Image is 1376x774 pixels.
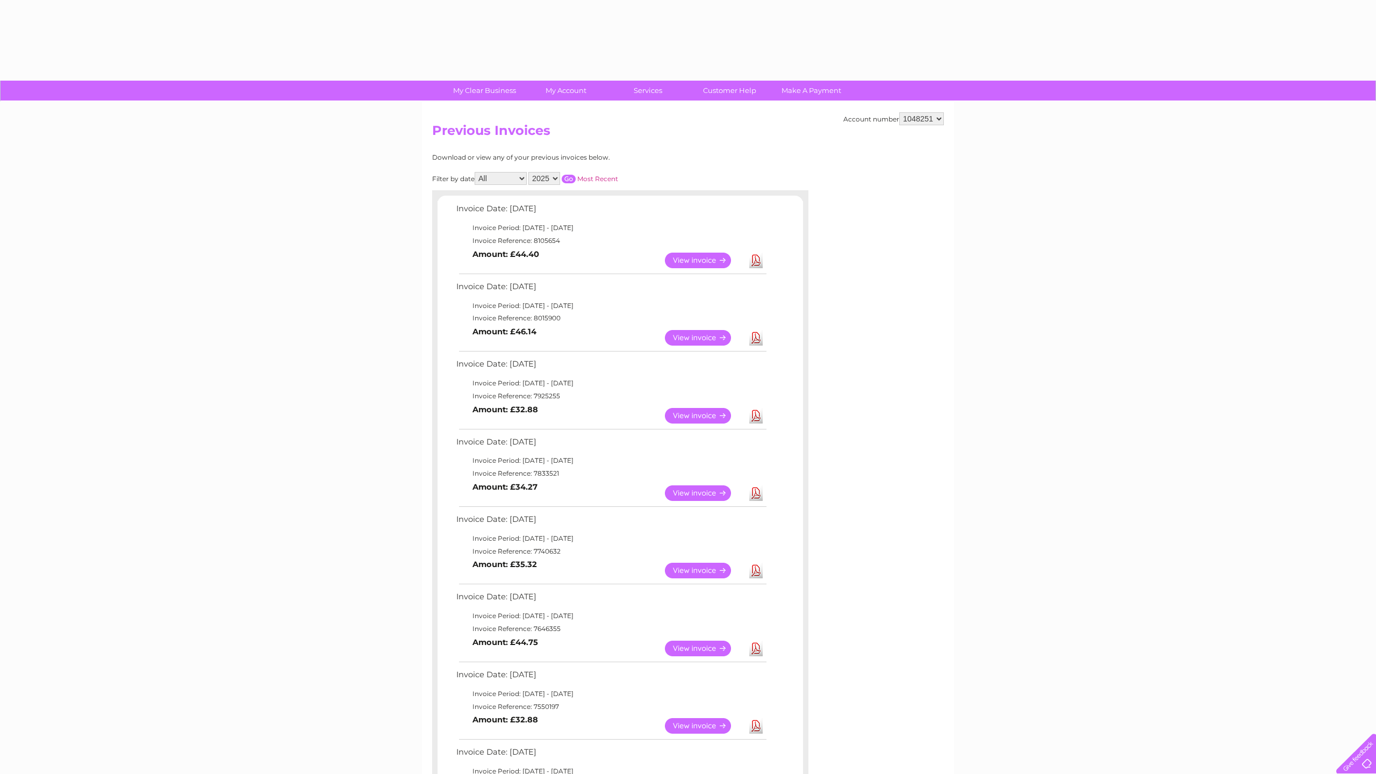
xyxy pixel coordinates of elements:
[454,390,768,403] td: Invoice Reference: 7925255
[454,668,768,687] td: Invoice Date: [DATE]
[665,408,744,424] a: View
[440,81,529,101] a: My Clear Business
[749,718,763,734] a: Download
[472,482,537,492] b: Amount: £34.27
[454,590,768,610] td: Invoice Date: [DATE]
[665,253,744,268] a: View
[665,718,744,734] a: View
[454,312,768,325] td: Invoice Reference: 8015900
[767,81,856,101] a: Make A Payment
[454,512,768,532] td: Invoice Date: [DATE]
[454,357,768,377] td: Invoice Date: [DATE]
[454,221,768,234] td: Invoice Period: [DATE] - [DATE]
[472,327,536,336] b: Amount: £46.14
[472,405,538,414] b: Amount: £32.88
[665,330,744,346] a: View
[432,123,944,144] h2: Previous Invoices
[454,622,768,635] td: Invoice Reference: 7646355
[665,563,744,578] a: View
[454,532,768,545] td: Invoice Period: [DATE] - [DATE]
[665,485,744,501] a: View
[454,454,768,467] td: Invoice Period: [DATE] - [DATE]
[454,299,768,312] td: Invoice Period: [DATE] - [DATE]
[665,641,744,656] a: View
[454,545,768,558] td: Invoice Reference: 7740632
[454,279,768,299] td: Invoice Date: [DATE]
[454,687,768,700] td: Invoice Period: [DATE] - [DATE]
[749,330,763,346] a: Download
[749,641,763,656] a: Download
[454,610,768,622] td: Invoice Period: [DATE] - [DATE]
[577,175,618,183] a: Most Recent
[749,485,763,501] a: Download
[685,81,774,101] a: Customer Help
[472,249,539,259] b: Amount: £44.40
[432,154,714,161] div: Download or view any of your previous invoices below.
[749,408,763,424] a: Download
[454,700,768,713] td: Invoice Reference: 7550197
[454,745,768,765] td: Invoice Date: [DATE]
[454,234,768,247] td: Invoice Reference: 8105654
[472,637,538,647] b: Amount: £44.75
[454,202,768,221] td: Invoice Date: [DATE]
[454,377,768,390] td: Invoice Period: [DATE] - [DATE]
[843,112,944,125] div: Account number
[604,81,692,101] a: Services
[472,715,538,725] b: Amount: £32.88
[454,435,768,455] td: Invoice Date: [DATE]
[749,253,763,268] a: Download
[432,172,714,185] div: Filter by date
[749,563,763,578] a: Download
[472,560,537,569] b: Amount: £35.32
[454,467,768,480] td: Invoice Reference: 7833521
[522,81,611,101] a: My Account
